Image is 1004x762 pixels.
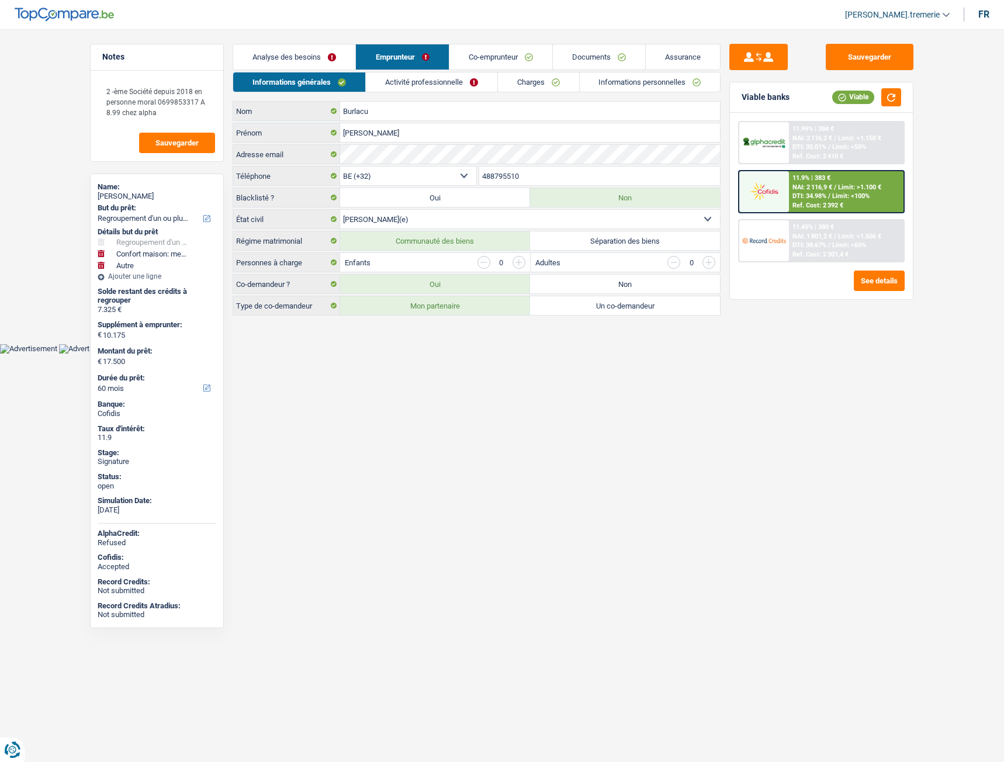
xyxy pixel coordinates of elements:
[98,330,102,340] span: €
[828,192,830,200] span: /
[340,231,530,250] label: Communauté des biens
[828,143,830,151] span: /
[356,44,448,70] a: Emprunteur
[530,231,720,250] label: Séparation des biens
[553,44,645,70] a: Documents
[978,9,989,20] div: fr
[98,203,214,213] label: But du prêt:
[98,472,216,482] div: Status:
[646,44,720,70] a: Assurance
[580,72,721,92] a: Informations personnelles
[98,287,216,305] div: Solde restant des crédits à regrouper
[792,174,830,182] div: 11.9% | 383 €
[834,233,836,240] span: /
[792,251,849,258] div: Ref. Cost: 2 301,4 €
[845,10,940,20] span: [PERSON_NAME].tremerie
[233,44,355,70] a: Analyse des besoins
[98,505,216,515] div: [DATE]
[233,145,340,164] label: Adresse email
[98,272,216,280] div: Ajouter une ligne
[98,529,216,538] div: AlphaCredit:
[479,167,721,185] input: 401020304
[530,188,720,207] label: Non
[792,233,832,240] span: NAI: 1 801,2 €
[340,188,530,207] label: Oui
[98,357,102,366] span: €
[792,134,832,142] span: NAI: 2 116,2 €
[449,44,552,70] a: Co-emprunteur
[98,457,216,466] div: Signature
[838,183,881,191] span: Limit: >1.100 €
[98,538,216,548] div: Refused
[98,424,216,434] div: Taux d'intérêt:
[340,275,530,293] label: Oui
[98,305,216,314] div: 7.325 €
[854,271,905,291] button: See details
[98,400,216,409] div: Banque:
[155,139,199,147] span: Sauvegarder
[792,143,826,151] span: DTI: 35.01%
[792,202,843,209] div: Ref. Cost: 2 392 €
[98,577,216,587] div: Record Credits:
[98,562,216,571] div: Accepted
[834,134,836,142] span: /
[233,210,340,228] label: État civil
[832,91,874,103] div: Viable
[366,72,497,92] a: Activité professionnelle
[98,448,216,458] div: Stage:
[233,188,340,207] label: Blacklisté ?
[233,296,340,315] label: Type de co-demandeur
[345,259,371,266] label: Enfants
[233,231,340,250] label: Régime matrimonial
[838,134,881,142] span: Limit: >1.150 €
[530,296,720,315] label: Un co-demandeur
[834,183,836,191] span: /
[98,320,214,330] label: Supplément à emprunter:
[98,227,216,237] div: Détails but du prêt
[233,102,340,120] label: Nom
[233,253,340,272] label: Personnes à charge
[792,153,843,160] div: Ref. Cost: 2 410 €
[742,136,785,150] img: AlphaCredit
[742,181,785,202] img: Cofidis
[826,44,913,70] button: Sauvegarder
[792,125,834,133] div: 11.99% | 384 €
[98,610,216,619] div: Not submitted
[98,586,216,595] div: Not submitted
[792,223,834,231] div: 11.45% | 380 €
[98,409,216,418] div: Cofidis
[838,233,881,240] span: Limit: >1.506 €
[15,8,114,22] img: TopCompare Logo
[792,192,826,200] span: DTI: 34.98%
[792,241,826,249] span: DTI: 38.67%
[340,296,530,315] label: Mon partenaire
[98,482,216,491] div: open
[98,347,214,356] label: Montant du prêt:
[139,133,215,153] button: Sauvegarder
[498,72,579,92] a: Charges
[98,496,216,505] div: Simulation Date:
[832,192,870,200] span: Limit: <100%
[742,92,790,102] div: Viable banks
[102,52,212,62] h5: Notes
[233,72,365,92] a: Informations générales
[742,230,785,251] img: Record Credits
[836,5,950,25] a: [PERSON_NAME].tremerie
[98,192,216,201] div: [PERSON_NAME]
[233,167,340,185] label: Téléphone
[98,601,216,611] div: Record Credits Atradius:
[792,183,832,191] span: NAI: 2 116,9 €
[98,182,216,192] div: Name:
[828,241,830,249] span: /
[98,373,214,383] label: Durée du prêt:
[530,275,720,293] label: Non
[496,259,507,266] div: 0
[535,259,560,266] label: Adultes
[832,241,866,249] span: Limit: <60%
[98,553,216,562] div: Cofidis:
[98,433,216,442] div: 11.9
[233,275,340,293] label: Co-demandeur ?
[832,143,866,151] span: Limit: <50%
[59,344,116,354] img: Advertisement
[686,259,697,266] div: 0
